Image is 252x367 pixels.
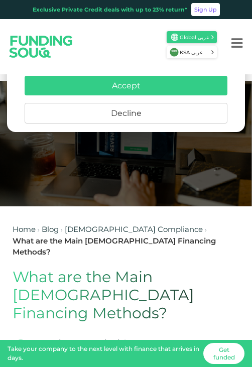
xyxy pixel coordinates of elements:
[170,48,179,57] img: SA Flag
[171,34,178,41] img: SA Flag
[65,224,203,234] a: [DEMOGRAPHIC_DATA] Compliance
[203,343,244,364] a: Get funded
[222,23,252,63] button: Menu
[13,338,31,356] img: Blog Author
[180,34,210,41] span: Global عربي
[13,224,36,234] a: Home
[25,103,227,124] button: Decline
[191,3,220,16] a: Sign Up
[13,268,239,322] h1: What are the Main [DEMOGRAPHIC_DATA] Financing Methods?
[180,49,210,56] span: KSA عربي
[39,337,149,349] div: Funding Souq Editorial Team
[25,76,227,95] button: Accept
[2,26,81,67] img: Logo
[13,235,239,258] div: What are the Main [DEMOGRAPHIC_DATA] Financing Methods?
[33,6,187,14] div: Exclusive Private Credit deals with up to 23% return*
[8,344,200,362] div: Take your company to the next level with finance that arrives in days.
[42,224,59,234] a: Blog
